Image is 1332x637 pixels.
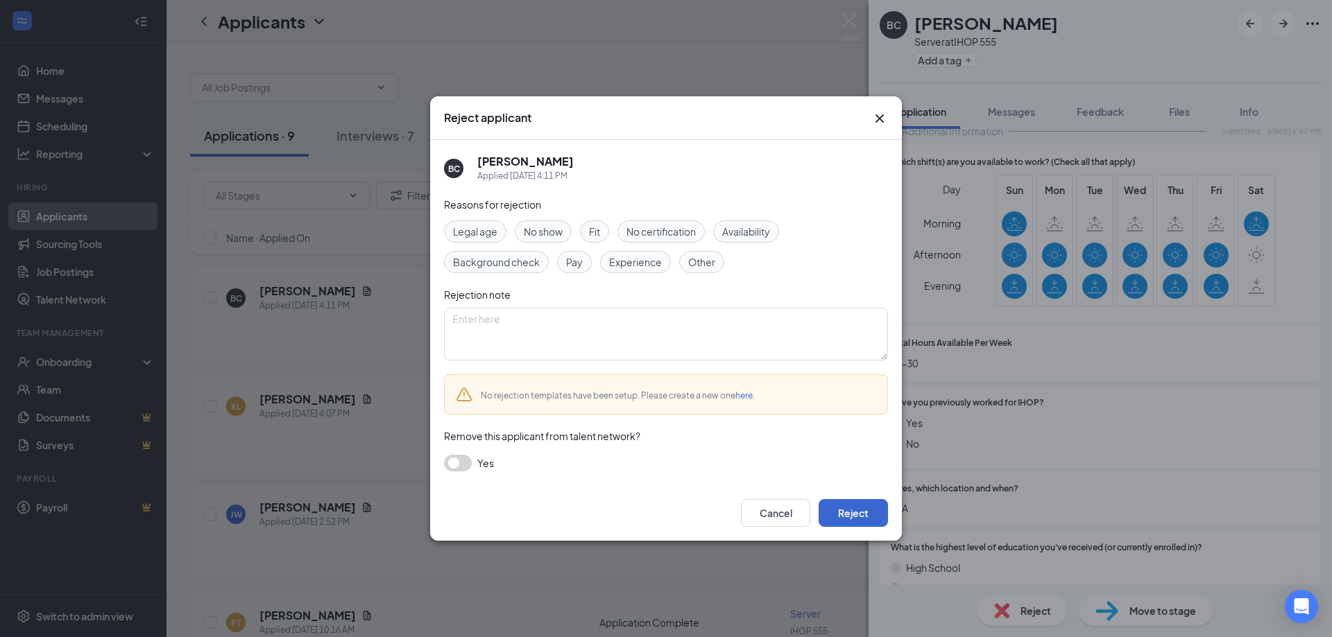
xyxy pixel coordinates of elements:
[722,224,770,239] span: Availability
[448,163,460,175] div: BC
[871,110,888,127] button: Close
[566,254,583,270] span: Pay
[735,390,753,401] a: here
[477,169,574,183] div: Applied [DATE] 4:11 PM
[456,386,472,403] svg: Warning
[453,254,540,270] span: Background check
[477,154,574,169] h5: [PERSON_NAME]
[688,254,715,270] span: Other
[481,390,755,401] span: No rejection templates have been setup. Please create a new one .
[444,288,511,301] span: Rejection note
[609,254,662,270] span: Experience
[819,499,888,527] button: Reject
[871,110,888,127] svg: Cross
[741,499,810,527] button: Cancel
[444,430,640,442] span: Remove this applicant from talent network?
[453,224,497,239] span: Legal age
[1285,590,1318,623] div: Open Intercom Messenger
[444,198,541,211] span: Reasons for rejection
[589,224,600,239] span: Fit
[444,110,531,125] h3: Reject applicant
[524,224,563,239] span: No show
[477,455,494,471] span: Yes
[626,224,696,239] span: No certification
